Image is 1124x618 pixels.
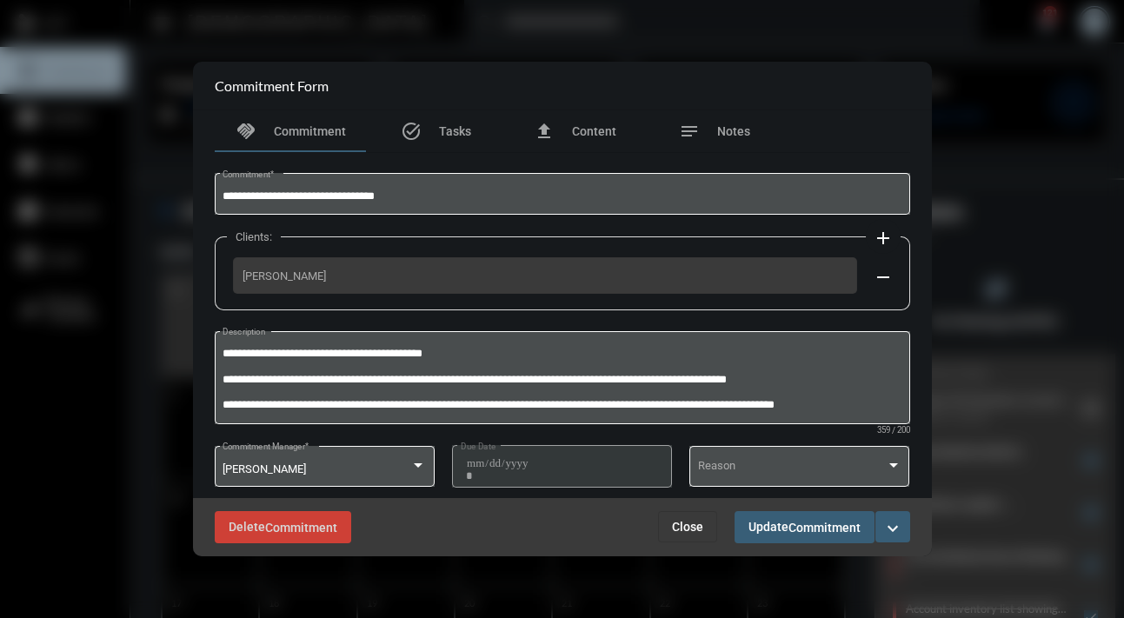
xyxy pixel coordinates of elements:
span: Close [672,520,703,534]
mat-icon: task_alt [401,121,422,142]
span: Tasks [439,124,471,138]
button: Close [658,511,717,542]
span: [PERSON_NAME] [223,462,306,475]
span: Commitment [274,124,346,138]
button: DeleteCommitment [215,511,351,543]
span: Commitment [265,521,337,535]
span: Delete [229,520,337,534]
mat-icon: notes [679,121,700,142]
mat-icon: remove [873,267,894,288]
mat-icon: expand_more [882,518,903,539]
span: Commitment [788,521,861,535]
h2: Commitment Form [215,77,329,94]
label: Clients: [227,230,281,243]
mat-icon: add [873,228,894,249]
span: [PERSON_NAME] [243,269,848,282]
span: Notes [717,124,750,138]
mat-icon: file_upload [534,121,555,142]
button: UpdateCommitment [735,511,875,543]
span: Content [572,124,616,138]
mat-icon: handshake [236,121,256,142]
span: Update [748,520,861,534]
mat-hint: 359 / 200 [877,426,910,435]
